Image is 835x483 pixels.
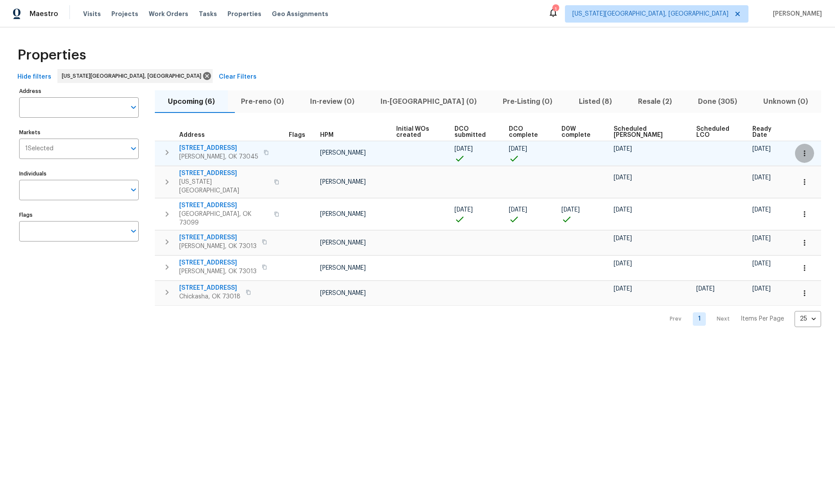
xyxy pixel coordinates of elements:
span: [PERSON_NAME] [320,265,366,271]
span: [STREET_ADDRESS] [179,201,269,210]
span: DCO complete [509,126,547,138]
span: Visits [83,10,101,18]
span: [STREET_ADDRESS] [179,144,258,152]
span: Work Orders [149,10,188,18]
span: [STREET_ADDRESS] [179,169,269,178]
span: [GEOGRAPHIC_DATA], OK 73099 [179,210,269,227]
span: In-review (0) [302,96,362,108]
span: Geo Assignments [272,10,328,18]
span: [DATE] [614,207,632,213]
span: Flags [289,132,305,138]
span: Properties [17,51,86,60]
span: Chickasha, OK 73018 [179,292,240,301]
span: D0W complete [561,126,599,138]
span: [DATE] [509,207,527,213]
span: DCO submitted [454,126,494,138]
span: [DATE] [614,235,632,241]
span: [PERSON_NAME] [320,240,366,246]
button: Open [127,184,140,196]
span: Pre-reno (0) [233,96,292,108]
span: Maestro [30,10,58,18]
span: [DATE] [752,146,771,152]
button: Open [127,225,140,237]
span: Pre-Listing (0) [495,96,560,108]
span: [DATE] [752,286,771,292]
span: Initial WOs created [396,126,440,138]
span: Address [179,132,205,138]
span: [DATE] [752,207,771,213]
span: [DATE] [614,146,632,152]
span: HPM [320,132,334,138]
span: Listed (8) [571,96,620,108]
button: Clear Filters [215,69,260,85]
label: Individuals [19,171,139,176]
span: In-[GEOGRAPHIC_DATA] (0) [373,96,484,108]
span: [PERSON_NAME], OK 73013 [179,242,257,251]
span: [STREET_ADDRESS] [179,258,257,267]
span: [STREET_ADDRESS] [179,284,240,292]
span: [DATE] [561,207,580,213]
span: [DATE] [752,175,771,181]
span: [PERSON_NAME] [320,179,366,185]
span: Ready Date [752,126,780,138]
span: 1 Selected [25,145,53,152]
span: [PERSON_NAME], OK 73045 [179,152,258,161]
span: [DATE] [696,286,715,292]
span: [US_STATE][GEOGRAPHIC_DATA] [179,178,269,195]
span: [PERSON_NAME] [320,290,366,296]
span: [DATE] [454,207,473,213]
nav: Pagination Navigation [661,311,821,327]
span: [PERSON_NAME] [769,10,822,18]
span: [DATE] [509,146,527,152]
span: [DATE] [454,146,473,152]
span: [US_STATE][GEOGRAPHIC_DATA], [GEOGRAPHIC_DATA] [62,72,205,80]
div: [US_STATE][GEOGRAPHIC_DATA], [GEOGRAPHIC_DATA] [57,69,213,83]
span: [DATE] [614,175,632,181]
span: [DATE] [614,286,632,292]
span: Projects [111,10,138,18]
span: Properties [227,10,261,18]
span: [PERSON_NAME] [320,150,366,156]
span: Unknown (0) [755,96,816,108]
label: Flags [19,212,139,218]
span: Done (305) [690,96,745,108]
span: Scheduled [PERSON_NAME] [614,126,681,138]
div: 25 [795,308,821,330]
span: Clear Filters [219,72,257,83]
span: [US_STATE][GEOGRAPHIC_DATA], [GEOGRAPHIC_DATA] [572,10,728,18]
span: Scheduled LCO [696,126,737,138]
span: Upcoming (6) [160,96,223,108]
p: Items Per Page [741,314,784,323]
div: 1 [552,5,558,14]
span: [DATE] [752,261,771,267]
span: [PERSON_NAME], OK 73013 [179,267,257,276]
span: [DATE] [752,235,771,241]
span: Hide filters [17,72,51,83]
span: Resale (2) [630,96,680,108]
button: Open [127,142,140,155]
span: [DATE] [614,261,632,267]
span: [STREET_ADDRESS] [179,233,257,242]
label: Address [19,89,139,94]
a: Goto page 1 [693,312,706,326]
span: [PERSON_NAME] [320,211,366,217]
span: Tasks [199,11,217,17]
button: Open [127,101,140,113]
label: Markets [19,130,139,135]
button: Hide filters [14,69,55,85]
